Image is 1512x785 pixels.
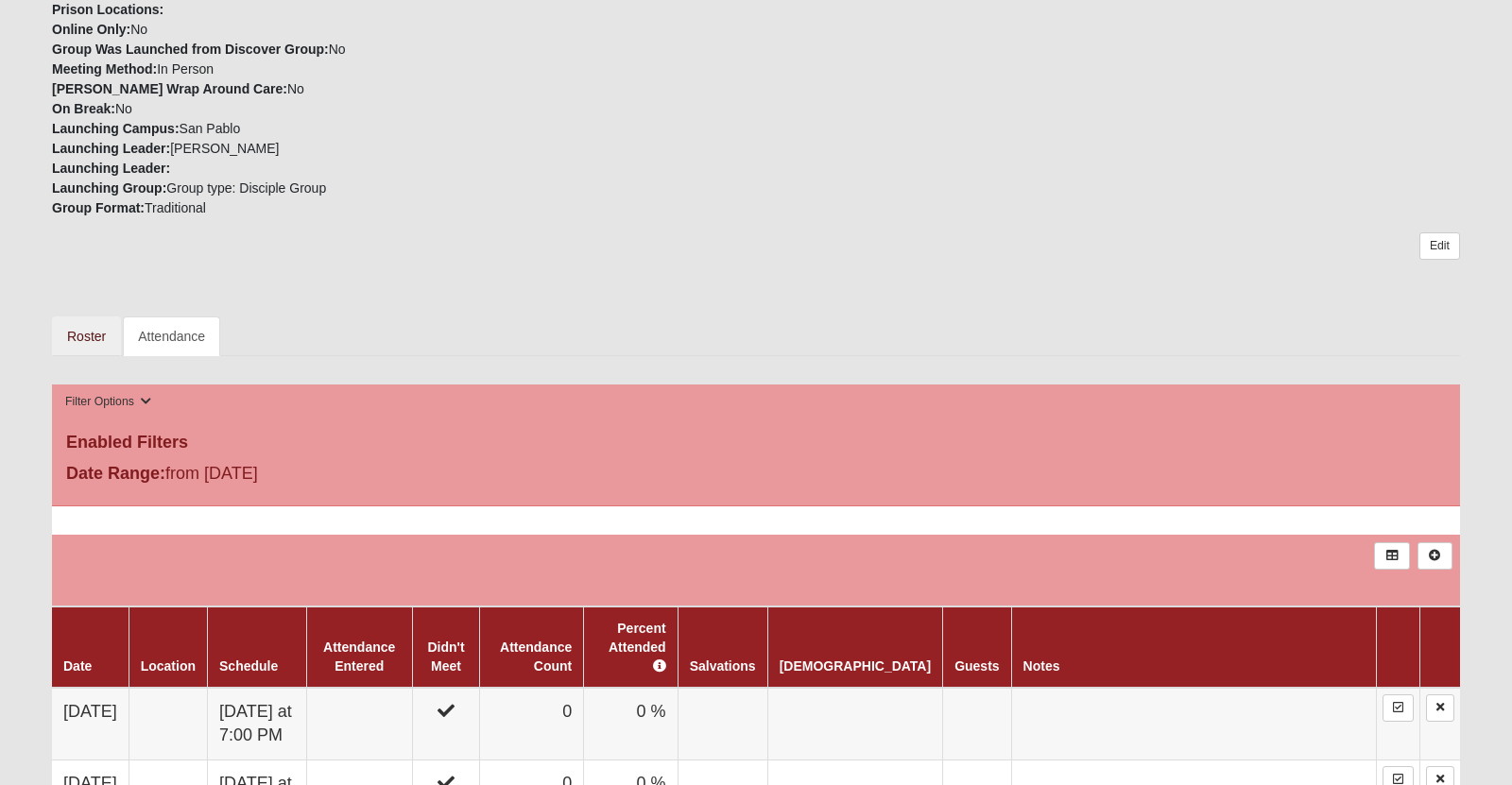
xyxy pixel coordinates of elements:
a: Attendance [123,316,220,356]
td: 0 [480,688,584,760]
td: 0 % [584,688,678,760]
strong: Group Format: [52,200,145,215]
strong: Launching Leader: [52,141,170,156]
a: Didn't Meet [427,640,464,674]
th: Salvations [678,606,767,688]
a: Schedule [219,658,278,674]
label: Date Range: [66,461,165,486]
strong: Launching Group: [52,180,166,196]
a: Roster [52,316,121,356]
strong: Launching Campus: [52,121,180,136]
td: [DATE] [52,688,129,760]
td: [DATE] at 7:00 PM [208,688,307,760]
a: Enter Attendance [1383,694,1414,722]
a: Attendance Count [500,640,572,674]
a: Date [63,658,92,674]
strong: [PERSON_NAME] Wrap Around Care: [52,81,287,96]
button: Filter Options [60,392,157,412]
th: Guests [943,606,1011,688]
a: Percent Attended [609,621,666,674]
a: Attendance Entered [323,640,395,674]
a: Notes [1023,658,1060,674]
a: Edit [1419,232,1460,260]
a: Export to Excel [1374,542,1409,570]
a: Location [141,658,196,674]
strong: Group Was Launched from Discover Group: [52,42,329,57]
strong: Prison Locations: [52,2,163,17]
div: from [DATE] [52,461,522,491]
strong: Online Only: [52,22,130,37]
th: [DEMOGRAPHIC_DATA] [767,606,942,688]
a: Alt+N [1417,542,1452,570]
strong: Launching Leader: [52,161,170,176]
strong: On Break: [52,101,115,116]
h4: Enabled Filters [66,433,1446,453]
a: Delete [1426,694,1454,722]
strong: Meeting Method: [52,61,157,77]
